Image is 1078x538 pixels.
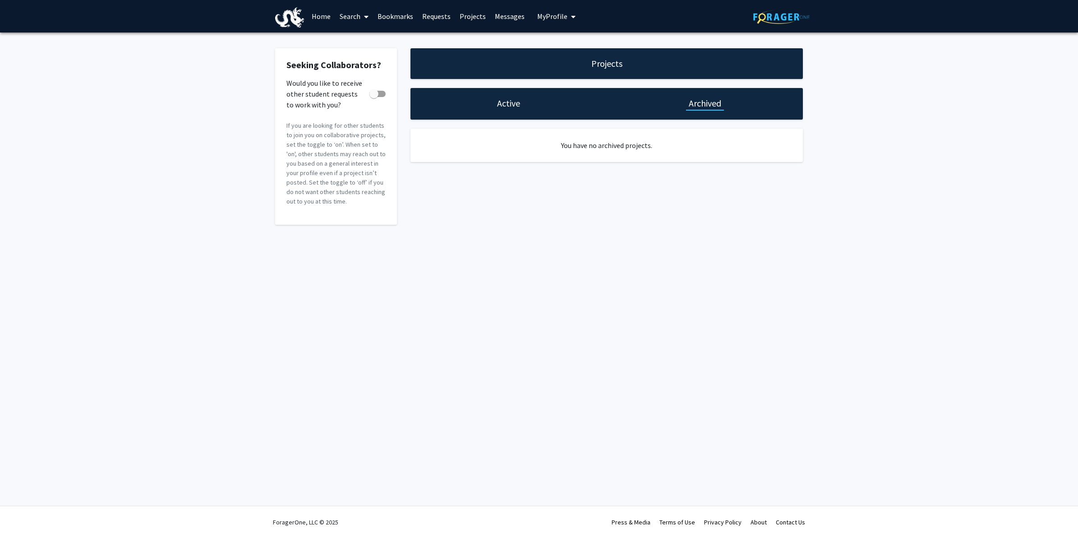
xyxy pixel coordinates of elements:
img: ForagerOne Logo [753,10,810,24]
a: Bookmarks [373,0,418,32]
span: Would you like to receive other student requests to work with you? [286,78,366,110]
h2: Seeking Collaborators? [286,60,386,70]
a: Search [335,0,373,32]
div: ForagerOne, LLC © 2025 [273,506,338,538]
img: Drexel University Logo [275,7,304,28]
p: You have no archived projects. [454,140,760,151]
iframe: Chat [7,497,38,531]
a: Contact Us [776,518,805,526]
a: Home [307,0,335,32]
a: Projects [455,0,490,32]
a: Privacy Policy [704,518,742,526]
h1: Active [497,97,520,110]
h1: Archived [689,97,721,110]
a: Requests [418,0,455,32]
a: Press & Media [612,518,650,526]
h1: Projects [591,57,622,70]
a: Messages [490,0,529,32]
a: About [751,518,767,526]
p: If you are looking for other students to join you on collaborative projects, set the toggle to ‘o... [286,121,386,206]
span: My Profile [537,12,567,21]
a: Terms of Use [659,518,695,526]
